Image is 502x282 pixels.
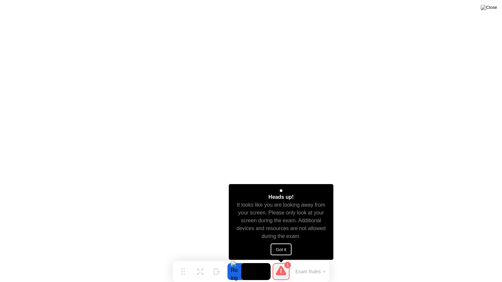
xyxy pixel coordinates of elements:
div: Heads up! [268,193,293,201]
div: It looks like you are looking away from your screen. Please only look at your screen during the e... [235,201,328,240]
div: 1 [284,262,291,268]
button: Exam Rules [293,269,328,274]
img: Close [481,5,497,10]
button: Got it [271,243,292,255]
